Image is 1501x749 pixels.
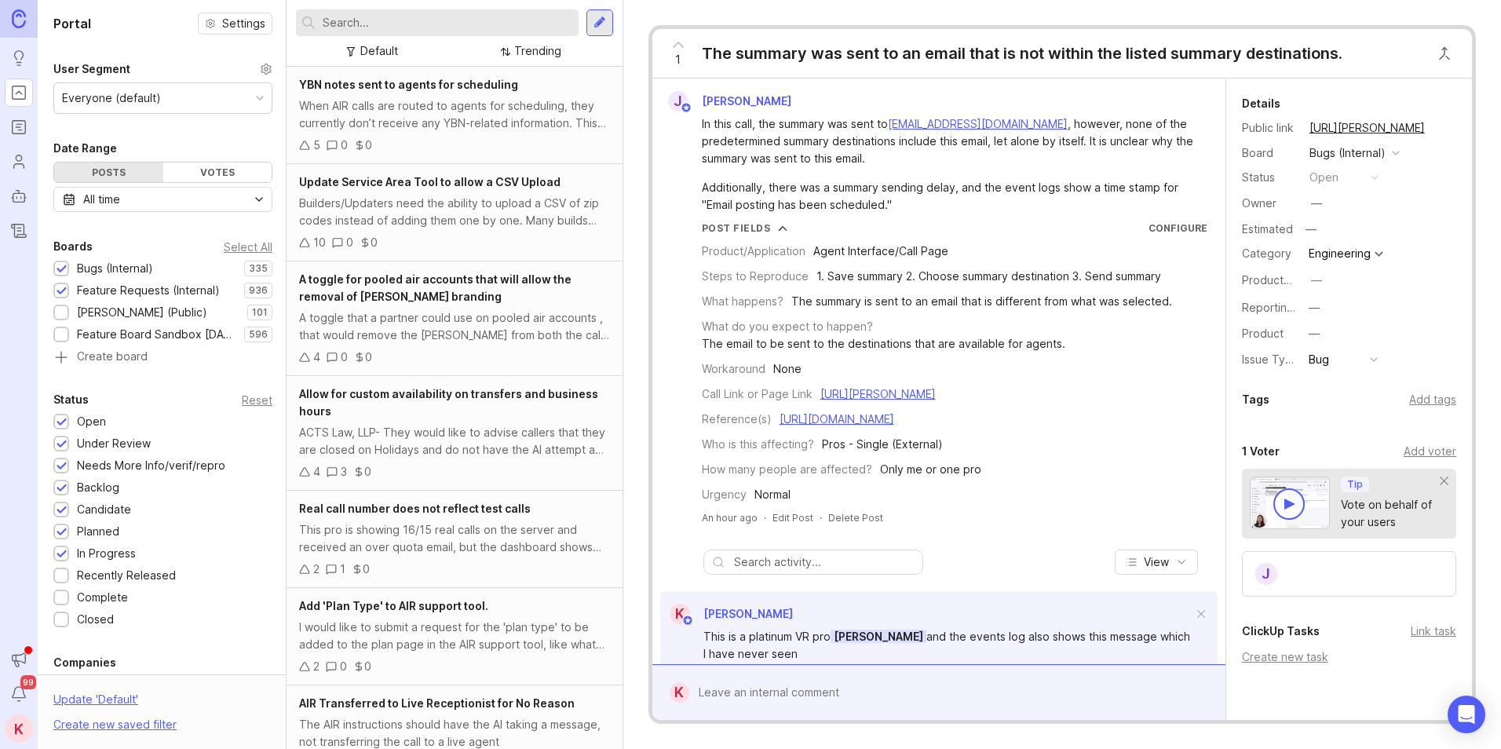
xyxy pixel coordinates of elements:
div: Product/Application [702,243,805,260]
span: Allow for custom availability on transfers and business hours [299,387,598,418]
div: This pro is showing 16/15 real calls on the server and received an over quota email, but the dash... [299,521,610,556]
div: Default [360,42,398,60]
div: 1 [340,561,345,578]
input: Search activity... [734,554,915,571]
div: Complete [77,589,128,606]
div: Link task [1411,623,1456,640]
p: 936 [249,284,268,297]
div: Edit Post [772,511,813,524]
div: J [668,91,688,111]
div: 4 [313,463,320,480]
div: Engineering [1309,248,1371,259]
div: Normal [754,486,791,503]
a: [URL][PERSON_NAME] [820,387,936,400]
div: 0 [363,561,370,578]
a: Create board [53,351,272,365]
div: A toggle that a partner could use on pooled air accounts , that would remove the [PERSON_NAME] fr... [299,309,610,344]
div: Agent Interface/Call Page [813,243,948,260]
a: Autopilot [5,182,33,210]
div: Only me or one pro [880,461,981,478]
a: Portal [5,79,33,107]
div: Companies [53,653,116,672]
span: 99 [20,675,36,689]
div: What do you expect to happen? [702,318,873,335]
span: [PERSON_NAME] [703,607,793,620]
div: What happens? [702,293,783,310]
div: J [1254,561,1279,586]
div: 0 [341,349,348,366]
span: View [1144,554,1169,570]
div: Update ' Default ' [53,691,138,716]
div: Bug [1309,351,1329,368]
p: 335 [249,262,268,275]
div: 1 Voter [1242,442,1280,461]
div: All time [83,191,120,208]
span: Update Service Area Tool to allow a CSV Upload [299,175,561,188]
a: J[PERSON_NAME] [659,91,804,111]
div: The summary was sent to an email that is not within the listed summary destinations. [702,42,1342,64]
p: 101 [252,306,268,319]
label: ProductboardID [1242,273,1325,287]
div: 10 [313,234,326,251]
span: Add 'Plan Type' to AIR support tool. [299,599,488,612]
div: Recently Released [77,567,176,584]
label: Issue Type [1242,353,1299,366]
div: Post Fields [702,221,771,235]
div: 4 [313,349,320,366]
a: [URL][DOMAIN_NAME] [780,412,894,426]
div: K [670,604,690,624]
div: 0 [341,137,348,154]
div: None [773,360,802,378]
button: ProductboardID [1306,270,1327,290]
div: Add tags [1409,391,1456,408]
img: member badge [681,615,693,627]
svg: toggle icon [247,193,272,206]
div: ClickUp Tasks [1242,622,1320,641]
div: Category [1242,245,1297,262]
div: — [1301,219,1321,239]
div: 0 [364,658,371,675]
div: · [764,511,766,524]
img: video-thumbnail-vote-d41b83416815613422e2ca741bf692cc.jpg [1250,477,1330,529]
div: 2 [313,658,320,675]
div: This is a platinum VR pro and the events log also shows this message which I have never seen [703,628,1192,663]
div: Builders/Updaters need the ability to upload a CSV of zip codes instead of adding them one by one... [299,195,610,229]
a: Real call number does not reflect test callsThis pro is showing 16/15 real calls on the server an... [287,491,623,588]
div: I would like to submit a request for the 'plan type' to be added to the plan page in the AIR supp... [299,619,610,653]
div: Votes [163,163,272,182]
div: Feature Requests (Internal) [77,282,220,299]
div: Candidate [77,501,131,518]
div: Status [1242,169,1297,186]
div: K [670,682,689,703]
a: [EMAIL_ADDRESS][DOMAIN_NAME] [888,117,1068,130]
a: Add 'Plan Type' to AIR support tool.I would like to submit a request for the 'plan type' to be ad... [287,588,623,685]
div: Public link [1242,119,1297,137]
div: Additionally, there was a summary sending delay, and the event logs show a time stamp for "Email ... [702,179,1194,214]
div: 0 [340,658,347,675]
button: K [5,714,33,743]
div: 0 [346,234,353,251]
div: When AIR calls are routed to agents for scheduling, they currently don’t receive any YBN-related ... [299,97,610,132]
div: 3 [341,463,347,480]
div: 0 [365,137,372,154]
span: 1 [675,51,681,68]
div: — [1309,325,1320,342]
div: Needs More Info/verif/repro [77,457,225,474]
button: Close button [1429,38,1460,69]
div: How many people are affected? [702,461,872,478]
div: Workaround [702,360,765,378]
a: A toggle for pooled air accounts that will allow the removal of [PERSON_NAME] brandingA toggle th... [287,261,623,376]
div: The email to be sent to the destinations that are available for agents. [702,335,1065,353]
a: An hour ago [702,511,758,524]
button: View [1115,550,1198,575]
div: Open [77,413,106,430]
div: 2 [313,561,320,578]
div: Urgency [702,486,747,503]
div: Who is this affecting? [702,436,814,453]
button: Announcements [5,645,33,674]
div: The summary is sent to an email that is different from what was selected. [791,293,1172,310]
img: member badge [680,102,692,114]
div: 5 [313,137,320,154]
